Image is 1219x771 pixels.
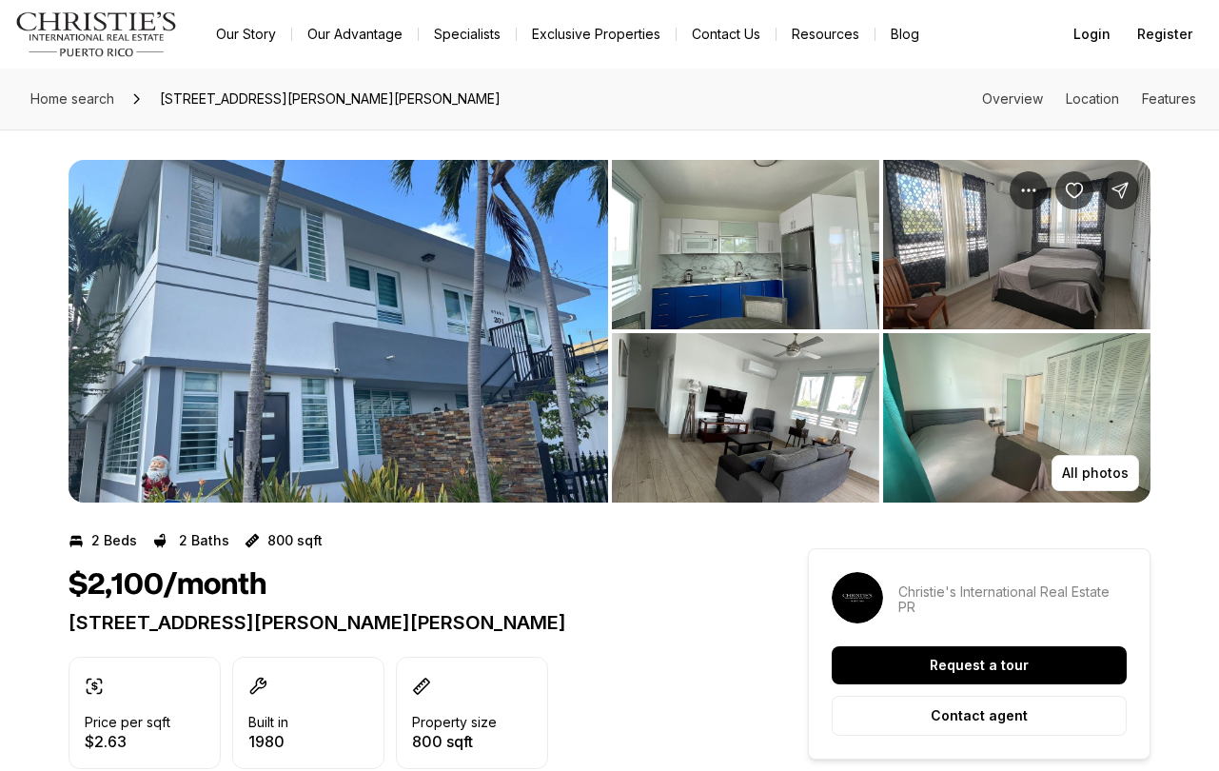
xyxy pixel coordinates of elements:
[875,21,934,48] a: Blog
[15,11,178,57] img: logo
[69,567,266,603] h1: $2,100/month
[1101,171,1139,209] button: Share Property: 201 STAHL
[1052,455,1139,491] button: All photos
[267,533,323,548] p: 800 sqft
[612,160,1151,503] li: 2 of 3
[91,533,137,548] p: 2 Beds
[1137,27,1192,42] span: Register
[1126,15,1204,53] button: Register
[677,21,776,48] button: Contact Us
[1066,90,1119,107] a: Skip to: Location
[412,715,497,730] p: Property size
[23,84,122,114] a: Home search
[832,696,1127,736] button: Contact agent
[69,611,739,634] p: [STREET_ADDRESS][PERSON_NAME][PERSON_NAME]
[1073,27,1111,42] span: Login
[69,160,608,503] li: 1 of 3
[1010,171,1048,209] button: Property options
[777,21,875,48] a: Resources
[85,734,170,749] p: $2.63
[898,584,1127,615] p: Christie's International Real Estate PR
[201,21,291,48] a: Our Story
[69,160,1150,503] div: Listing Photos
[883,160,1150,329] button: View image gallery
[1055,171,1093,209] button: Save Property: 201 STAHL
[179,533,229,548] p: 2 Baths
[612,333,879,503] button: View image gallery
[931,708,1028,723] p: Contact agent
[1142,90,1196,107] a: Skip to: Features
[85,715,170,730] p: Price per sqft
[419,21,516,48] a: Specialists
[248,715,288,730] p: Built in
[982,91,1196,107] nav: Page section menu
[832,646,1127,684] button: Request a tour
[883,333,1150,503] button: View image gallery
[292,21,418,48] a: Our Advantage
[982,90,1043,107] a: Skip to: Overview
[152,84,508,114] span: [STREET_ADDRESS][PERSON_NAME][PERSON_NAME]
[612,160,879,329] button: View image gallery
[248,734,288,749] p: 1980
[69,160,608,503] button: View image gallery
[1062,465,1129,481] p: All photos
[30,90,114,107] span: Home search
[1062,15,1122,53] button: Login
[930,658,1029,673] p: Request a tour
[412,734,497,749] p: 800 sqft
[517,21,676,48] a: Exclusive Properties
